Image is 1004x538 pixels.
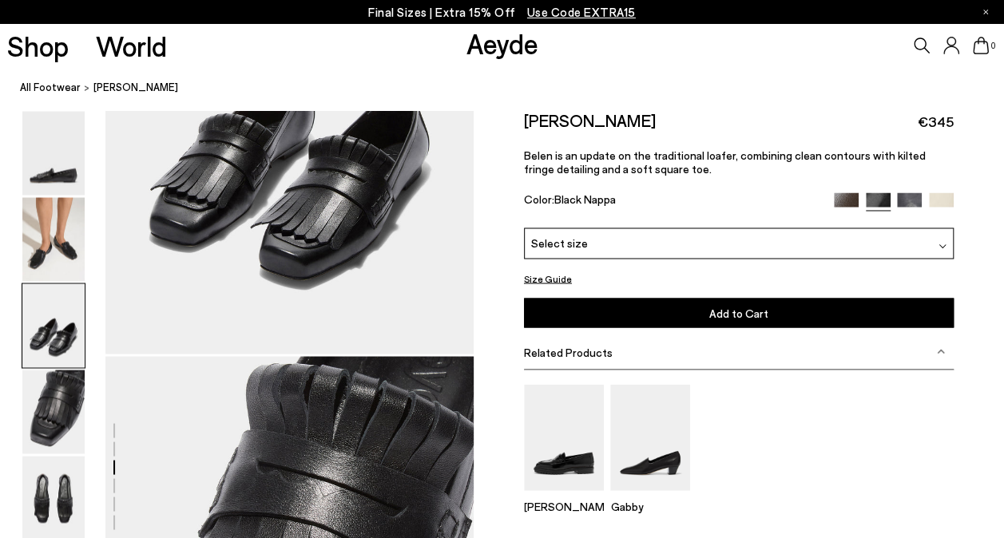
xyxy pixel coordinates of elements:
[939,243,946,251] img: svg%3E
[918,113,954,133] span: €345
[368,2,636,22] p: Final Sizes | Extra 15% Off
[524,500,604,513] p: [PERSON_NAME]
[610,385,690,491] img: Gabby Almond-Toe Loafers
[466,26,538,60] a: Aeyde
[610,500,690,513] p: Gabby
[524,346,613,359] span: Related Products
[973,37,989,54] a: 0
[610,480,690,513] a: Gabby Almond-Toe Loafers Gabby
[7,32,69,60] a: Shop
[524,193,820,212] div: Color:
[554,193,616,207] span: Black Nappa
[527,5,636,19] span: Navigate to /collections/ss25-final-sizes
[524,385,604,491] img: Leon Loafers
[524,299,954,328] button: Add to Cart
[524,269,572,289] button: Size Guide
[20,67,1004,111] nav: breadcrumb
[709,307,768,320] span: Add to Cart
[524,111,656,131] h2: [PERSON_NAME]
[22,198,85,282] img: Belen Tassel Loafers - Image 2
[20,80,81,97] a: All Footwear
[989,42,997,50] span: 0
[22,370,85,454] img: Belen Tassel Loafers - Image 4
[96,32,167,60] a: World
[531,235,588,251] span: Select size
[22,284,85,368] img: Belen Tassel Loafers - Image 3
[524,149,954,176] p: Belen is an update on the traditional loafer, combining clean contours with kilted fringe detaili...
[93,80,178,97] span: [PERSON_NAME]
[524,480,604,513] a: Leon Loafers [PERSON_NAME]
[937,348,945,356] img: svg%3E
[22,112,85,196] img: Belen Tassel Loafers - Image 1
